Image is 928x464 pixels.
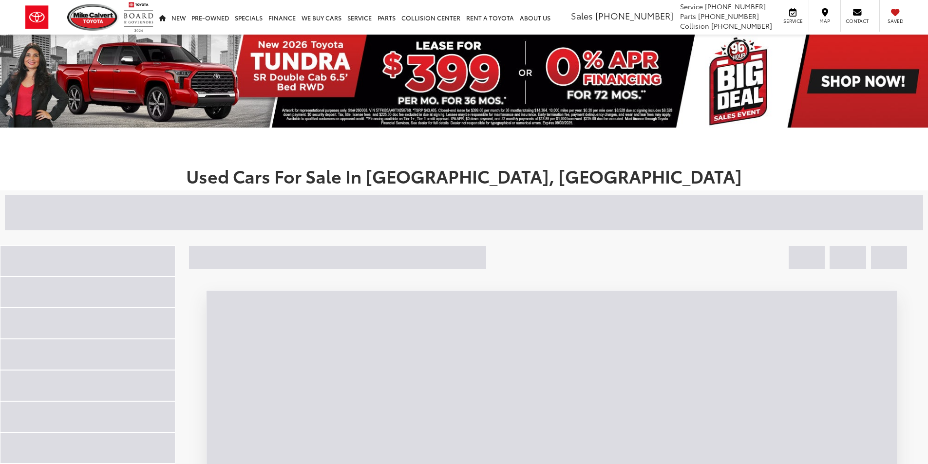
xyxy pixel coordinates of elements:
[571,9,593,22] span: Sales
[698,11,759,21] span: [PHONE_NUMBER]
[782,18,804,24] span: Service
[680,1,703,11] span: Service
[67,4,119,31] img: Mike Calvert Toyota
[595,9,673,22] span: [PHONE_NUMBER]
[885,18,906,24] span: Saved
[680,11,696,21] span: Parts
[705,1,766,11] span: [PHONE_NUMBER]
[711,21,772,31] span: [PHONE_NUMBER]
[846,18,869,24] span: Contact
[680,21,709,31] span: Collision
[814,18,835,24] span: Map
